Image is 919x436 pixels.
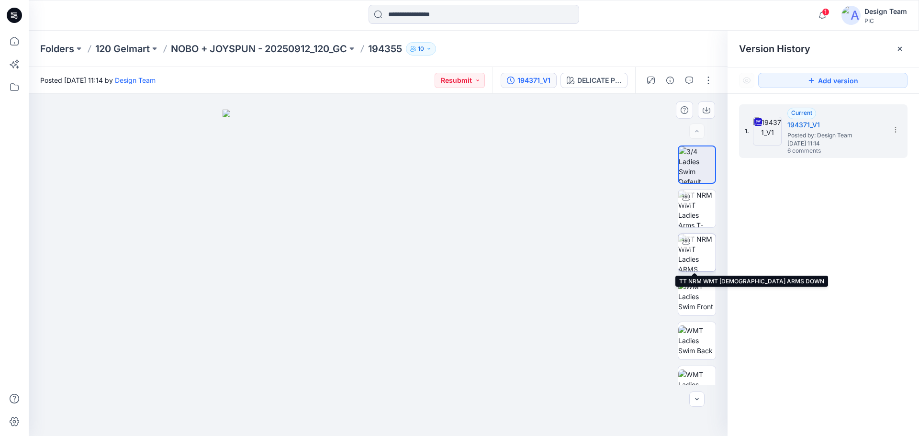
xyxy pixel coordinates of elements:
[864,6,907,17] div: Design Team
[678,325,716,356] img: WMT Ladies Swim Back
[679,146,715,183] img: 3/4 Ladies Swim Default
[787,131,883,140] span: Posted by: Design Team
[822,8,829,16] span: 1
[739,73,754,88] button: Show Hidden Versions
[560,73,628,88] button: DELICATE PINK
[678,281,716,312] img: WMT Ladies Swim Front
[841,6,861,25] img: avatar
[787,140,883,147] span: [DATE] 11:14
[406,42,436,56] button: 10
[787,147,854,155] span: 6 comments
[418,44,424,54] p: 10
[171,42,347,56] a: NOBO + JOYSPUN - 20250912_120_GC
[678,234,716,271] img: TT NRM WMT Ladies ARMS DOWN
[662,73,678,88] button: Details
[787,119,883,131] h5: 194371_V1
[517,75,550,86] div: 194371_V1
[896,45,904,53] button: Close
[577,75,621,86] div: DELICATE PINK
[678,369,716,400] img: WMT Ladies Swim Left
[40,75,156,85] span: Posted [DATE] 11:14 by
[739,43,810,55] span: Version History
[95,42,150,56] a: 120 Gelmart
[115,76,156,84] a: Design Team
[864,17,907,24] div: PIC
[791,109,812,116] span: Current
[368,42,402,56] p: 194355
[40,42,74,56] a: Folders
[745,127,749,135] span: 1.
[758,73,908,88] button: Add version
[678,190,716,227] img: TT NRM WMT Ladies Arms T-POSE
[753,117,782,145] img: 194371_V1
[501,73,557,88] button: 194371_V1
